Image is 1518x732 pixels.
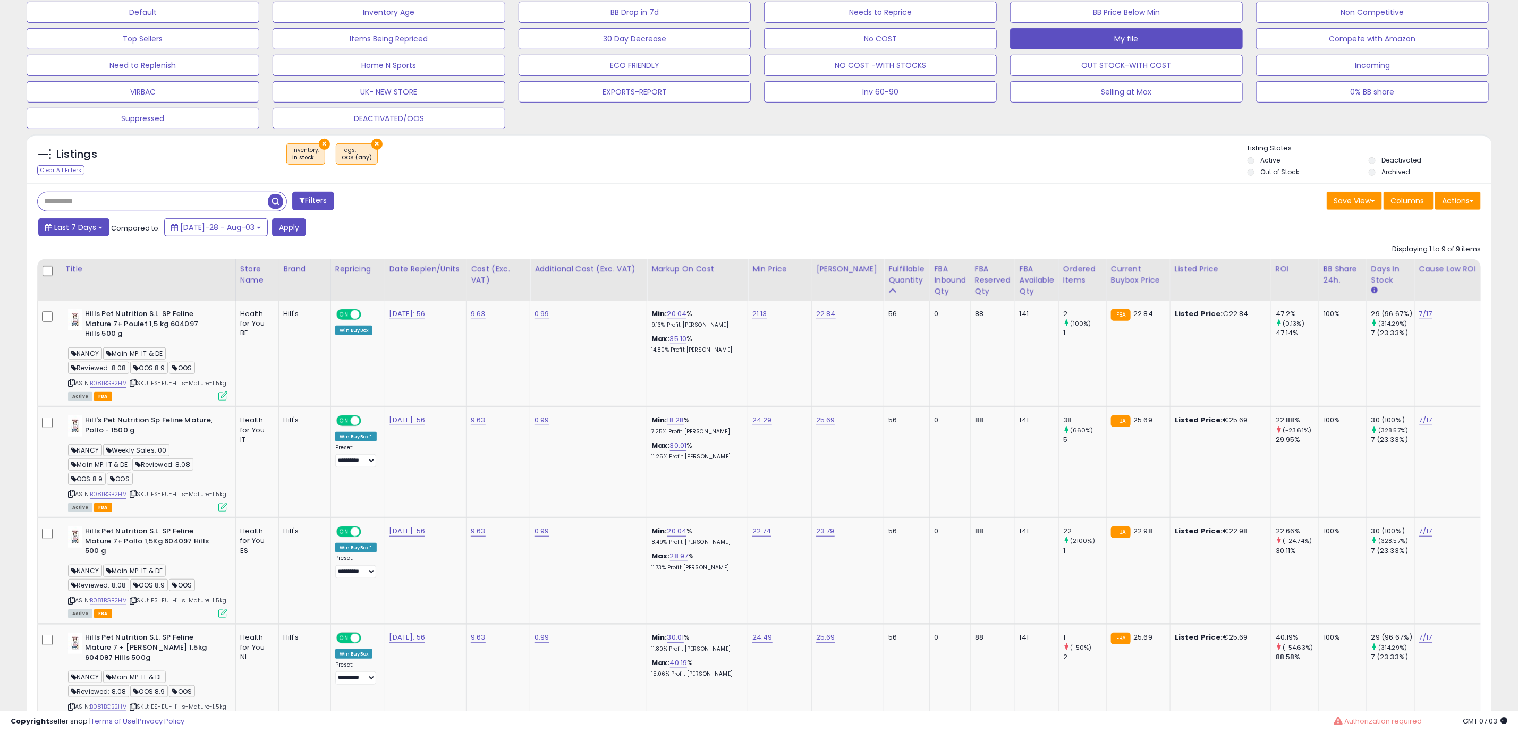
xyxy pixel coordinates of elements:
h5: Listings [56,147,97,162]
a: 23.79 [816,526,835,537]
small: FBA [1111,526,1131,538]
p: 11.73% Profit [PERSON_NAME] [651,564,740,572]
th: CSV column name: cust_attr_4_Date Replen/Units [385,259,467,301]
div: 141 [1020,415,1050,425]
div: % [651,415,740,435]
span: OFF [359,416,376,425]
span: All listings currently available for purchase on Amazon [68,609,92,618]
b: Hill's Pet Nutrition Sp Feline Mature, Pollo - 1500 g [85,415,214,438]
div: 56 [888,526,921,536]
div: Cost (Exc. VAT) [471,263,525,286]
a: 9.63 [471,632,486,643]
div: % [651,551,740,571]
div: Win BuyBox [335,649,373,659]
button: Actions [1435,192,1481,210]
span: FBA [94,609,112,618]
div: BB Share 24h. [1324,263,1362,286]
span: OOS 8.9 [68,473,106,485]
span: OFF [359,634,376,643]
button: Need to Replenish [27,55,259,76]
span: | SKU: ES-EU-Hills-Mature-1.5kg [128,379,226,387]
button: Incoming [1256,55,1489,76]
b: Listed Price: [1175,309,1223,319]
span: Inventory : [292,146,319,162]
small: (-54.63%) [1283,643,1313,652]
div: 47.2% [1276,309,1319,319]
a: 21.13 [752,309,767,319]
div: Health for You IT [240,415,270,445]
a: [DATE]: 56 [389,415,426,425]
span: 22.84 [1133,309,1153,319]
span: FBA [94,503,112,512]
div: Date Replen/Units [389,263,462,275]
div: 30 (100%) [1371,415,1414,425]
span: NANCY [68,671,102,683]
b: Min: [651,309,667,319]
div: ASIN: [68,309,227,399]
a: B081BGB2HV [90,490,126,499]
div: FBA Reserved Qty [975,263,1011,297]
a: 7/17 [1419,632,1432,643]
button: Inv 60-90 [764,81,997,103]
a: 18.28 [667,415,684,425]
a: Privacy Policy [138,716,184,726]
div: Markup on Cost [651,263,743,275]
p: 7.25% Profit [PERSON_NAME] [651,428,740,436]
div: 38 [1063,415,1106,425]
div: 1 [1063,633,1106,642]
span: Compared to: [111,223,160,233]
div: 88 [975,633,1007,642]
div: % [651,526,740,546]
button: Apply [272,218,306,236]
a: 0.99 [535,526,549,537]
span: OOS 8.9 [130,685,168,697]
div: % [651,334,740,354]
button: Selling at Max [1010,81,1243,103]
small: (314.29%) [1378,643,1407,652]
a: B081BGB2HV [90,596,126,605]
img: 31sAzR8nntL._SL40_.jpg [68,633,82,654]
button: Suppressed [27,108,259,129]
button: 0% BB share [1256,81,1489,103]
small: FBA [1111,415,1131,427]
button: EXPORTS-REPORT [519,81,751,103]
b: Hills Pet Nutrition S.L. SP Feline Mature 7+ Poulet 1,5 kg 604097 Hills 500 g [85,309,214,342]
span: Reviewed: 8.08 [68,579,129,591]
div: 7 (23.33%) [1371,652,1414,662]
button: [DATE]-28 - Aug-03 [164,218,268,236]
small: (-50%) [1070,643,1092,652]
div: 88 [975,526,1007,536]
button: 30 Day Decrease [519,28,751,49]
div: Repricing [335,263,380,275]
div: 40.19% [1276,633,1319,642]
span: Main MP: IT & DE [68,458,131,471]
label: Deactivated [1381,156,1421,165]
div: €22.98 [1175,526,1263,536]
div: 56 [888,633,921,642]
div: in stock [292,154,319,161]
button: BB Price Below Min [1010,2,1243,23]
small: (-24.74%) [1283,537,1312,545]
th: CSV column name: cust_attr_5_Cause Low ROI [1414,259,1482,301]
div: Clear All Filters [37,165,84,175]
button: Default [27,2,259,23]
span: Main MP: IT & DE [103,565,166,577]
div: FBA Available Qty [1020,263,1054,297]
img: 31sAzR8nntL._SL40_.jpg [68,309,82,330]
div: Hill's [283,309,323,319]
span: 22.98 [1133,526,1152,536]
div: 29 (96.67%) [1371,633,1414,642]
strong: Copyright [11,716,49,726]
span: OOS [107,473,133,485]
span: Reviewed: 8.08 [68,362,129,374]
span: NANCY [68,444,102,456]
span: All listings currently available for purchase on Amazon [68,503,92,512]
div: €25.69 [1175,633,1263,642]
a: 30.01 [670,440,687,451]
a: Terms of Use [91,716,136,726]
span: All listings currently available for purchase on Amazon [68,392,92,401]
div: 7 (23.33%) [1371,546,1414,556]
div: OOS (any) [342,154,372,161]
a: 0.99 [535,415,549,425]
span: Reviewed: 8.08 [68,685,129,697]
